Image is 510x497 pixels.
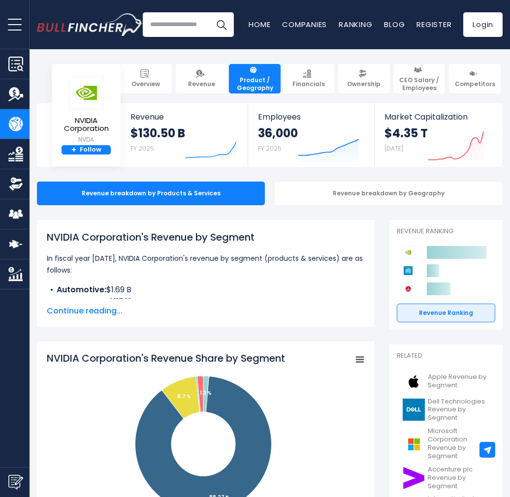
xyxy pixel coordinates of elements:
[384,112,492,122] span: Market Capitalization
[402,282,414,295] img: Broadcom competitors logo
[416,19,451,30] a: Register
[47,284,365,296] li: $1.69 B
[69,76,103,109] img: NVDA logo
[398,76,441,92] span: CEO Salary / Employees
[177,393,191,400] tspan: 8.7 %
[47,296,365,308] li: $115.19 B
[428,427,489,461] span: Microsoft Corporation Revenue by Segment
[57,117,115,133] span: NVIDIA Corporation
[131,80,160,88] span: Overview
[402,264,414,277] img: Applied Materials competitors logo
[258,125,298,141] strong: 36,000
[62,145,111,155] a: +Follow
[188,80,215,88] span: Revenue
[428,398,489,423] span: Dell Technologies Revenue by Segment
[347,80,381,88] span: Ownership
[57,284,106,295] b: Automotive:
[258,144,282,153] small: FY 2025
[37,182,265,205] div: Revenue breakdown by Products & Services
[57,296,109,307] b: Data Center:
[428,466,489,491] span: Accenture plc Revenue by Segment
[403,433,425,455] img: MSFT logo
[120,64,172,93] a: Overview
[130,144,154,153] small: FY 2025
[397,304,495,322] a: Revenue Ranking
[455,80,495,88] span: Competitors
[249,19,270,30] a: Home
[57,76,116,145] a: NVIDIA Corporation NVDA
[403,371,425,393] img: AAPL logo
[449,64,501,93] a: Competitors
[209,12,234,37] button: Search
[258,112,365,122] span: Employees
[397,395,495,425] a: Dell Technologies Revenue by Segment
[8,177,23,191] img: Ownership
[338,64,390,93] a: Ownership
[403,467,425,489] img: ACN logo
[248,103,375,167] a: Employees 36,000 FY 2025
[233,76,276,92] span: Product / Geography
[292,80,325,88] span: Financials
[397,368,495,395] a: Apple Revenue by Segment
[275,182,503,205] div: Revenue breakdown by Geography
[229,64,281,93] a: Product / Geography
[394,64,446,93] a: CEO Salary / Employees
[57,135,115,144] small: NVDA
[37,13,143,36] img: Bullfincher logo
[37,13,143,36] a: Go to homepage
[403,399,425,421] img: DELL logo
[397,425,495,463] a: Microsoft Corporation Revenue by Segment
[339,19,372,30] a: Ranking
[384,125,428,141] strong: $4.35 T
[200,389,212,397] tspan: 1.3 %
[402,246,414,259] img: NVIDIA Corporation competitors logo
[47,252,365,276] p: In fiscal year [DATE], NVIDIA Corporation's revenue by segment (products & services) are as follows:
[384,19,405,30] a: Blog
[282,19,327,30] a: Companies
[47,230,365,245] h1: NVIDIA Corporation's Revenue by Segment
[47,305,365,317] span: Continue reading...
[384,144,403,153] small: [DATE]
[71,146,76,155] strong: +
[130,112,238,122] span: Revenue
[397,352,495,360] p: Related
[283,64,334,93] a: Financials
[121,103,248,167] a: Revenue $130.50 B FY 2025
[176,64,227,93] a: Revenue
[463,12,503,37] a: Login
[397,227,495,236] p: Revenue Ranking
[428,373,489,390] span: Apple Revenue by Segment
[47,351,285,365] tspan: NVIDIA Corporation's Revenue Share by Segment
[130,125,185,141] strong: $130.50 B
[375,103,502,167] a: Market Capitalization $4.35 T [DATE]
[397,463,495,493] a: Accenture plc Revenue by Segment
